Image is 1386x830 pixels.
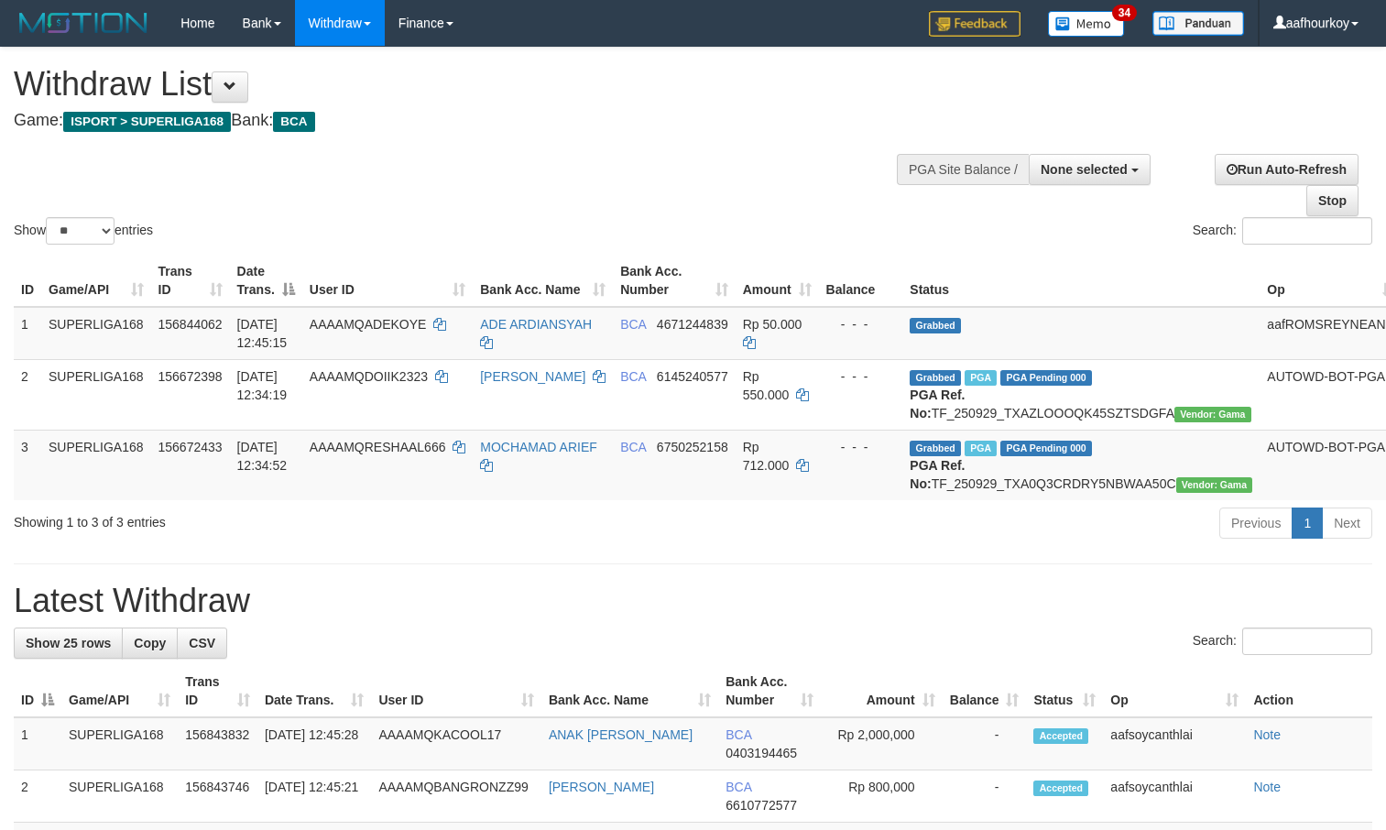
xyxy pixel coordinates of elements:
button: None selected [1029,154,1151,185]
span: Marked by aafsoycanthlai [965,441,997,456]
span: Rp 50.000 [743,317,802,332]
a: Note [1253,727,1281,742]
span: Grabbed [910,441,961,456]
a: ADE ARDIANSYAH [480,317,592,332]
span: Marked by aafsoycanthlai [965,370,997,386]
span: 156672433 [158,440,223,454]
span: CSV [189,636,215,650]
img: panduan.png [1152,11,1244,36]
span: Grabbed [910,318,961,333]
td: AAAAMQBANGRONZZ99 [371,770,540,823]
th: Trans ID: activate to sort column ascending [151,255,230,307]
th: Amount: activate to sort column ascending [821,665,942,717]
th: Bank Acc. Number: activate to sort column ascending [718,665,821,717]
td: 2 [14,770,61,823]
span: BCA [726,780,751,794]
td: TF_250929_TXAZLOOOQK45SZTSDGFA [902,359,1260,430]
span: Accepted [1033,728,1088,744]
th: User ID: activate to sort column ascending [371,665,540,717]
h1: Withdraw List [14,66,906,103]
th: Trans ID: activate to sort column ascending [178,665,257,717]
th: Bank Acc. Name: activate to sort column ascending [541,665,718,717]
span: Vendor URL: https://trx31.1velocity.biz [1174,407,1251,422]
img: Feedback.jpg [929,11,1020,37]
a: Next [1322,508,1372,539]
th: Op: activate to sort column ascending [1103,665,1246,717]
a: Previous [1219,508,1293,539]
span: Grabbed [910,370,961,386]
td: SUPERLIGA168 [61,770,178,823]
td: 156843746 [178,770,257,823]
span: 156672398 [158,369,223,384]
a: Stop [1306,185,1359,216]
a: Show 25 rows [14,628,123,659]
span: Vendor URL: https://trx31.1velocity.biz [1176,477,1253,493]
th: Balance: activate to sort column ascending [943,665,1027,717]
div: - - - [826,438,896,456]
a: Run Auto-Refresh [1215,154,1359,185]
td: 156843832 [178,717,257,770]
img: MOTION_logo.png [14,9,153,37]
td: TF_250929_TXA0Q3CRDRY5NBWAA50C [902,430,1260,500]
th: Date Trans.: activate to sort column descending [230,255,302,307]
td: SUPERLIGA168 [41,359,151,430]
a: Note [1253,780,1281,794]
th: User ID: activate to sort column ascending [302,255,473,307]
div: Showing 1 to 3 of 3 entries [14,506,563,531]
th: Date Trans.: activate to sort column ascending [257,665,371,717]
div: - - - [826,367,896,386]
td: 3 [14,430,41,500]
h1: Latest Withdraw [14,583,1372,619]
span: PGA Pending [1000,441,1092,456]
td: SUPERLIGA168 [41,307,151,360]
span: [DATE] 12:34:19 [237,369,288,402]
span: BCA [273,112,314,132]
td: aafsoycanthlai [1103,770,1246,823]
th: Action [1246,665,1372,717]
th: Status: activate to sort column ascending [1026,665,1103,717]
td: SUPERLIGA168 [61,717,178,770]
select: Showentries [46,217,115,245]
td: [DATE] 12:45:28 [257,717,371,770]
a: Copy [122,628,178,659]
span: Copy 0403194465 to clipboard [726,746,797,760]
span: Accepted [1033,781,1088,796]
label: Search: [1193,628,1372,655]
a: MOCHAMAD ARIEF [480,440,597,454]
span: AAAAMQRESHAAL666 [310,440,446,454]
span: Rp 712.000 [743,440,790,473]
span: Copy 6610772577 to clipboard [726,798,797,813]
span: None selected [1041,162,1128,177]
a: [PERSON_NAME] [549,780,654,794]
span: BCA [620,317,646,332]
a: 1 [1292,508,1323,539]
td: aafsoycanthlai [1103,717,1246,770]
span: [DATE] 12:45:15 [237,317,288,350]
td: AAAAMQKACOOL17 [371,717,540,770]
span: Show 25 rows [26,636,111,650]
input: Search: [1242,217,1372,245]
b: PGA Ref. No: [910,388,965,420]
img: Button%20Memo.svg [1048,11,1125,37]
td: - [943,717,1027,770]
td: 1 [14,307,41,360]
span: Copy 4671244839 to clipboard [657,317,728,332]
span: ISPORT > SUPERLIGA168 [63,112,231,132]
td: SUPERLIGA168 [41,430,151,500]
a: CSV [177,628,227,659]
span: BCA [726,727,751,742]
div: - - - [826,315,896,333]
span: 156844062 [158,317,223,332]
td: - [943,770,1027,823]
a: [PERSON_NAME] [480,369,585,384]
th: Game/API: activate to sort column ascending [41,255,151,307]
th: Bank Acc. Name: activate to sort column ascending [473,255,613,307]
h4: Game: Bank: [14,112,906,130]
td: [DATE] 12:45:21 [257,770,371,823]
span: AAAAMQDOIIK2323 [310,369,428,384]
span: PGA Pending [1000,370,1092,386]
b: PGA Ref. No: [910,458,965,491]
th: ID: activate to sort column descending [14,665,61,717]
label: Search: [1193,217,1372,245]
span: BCA [620,440,646,454]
